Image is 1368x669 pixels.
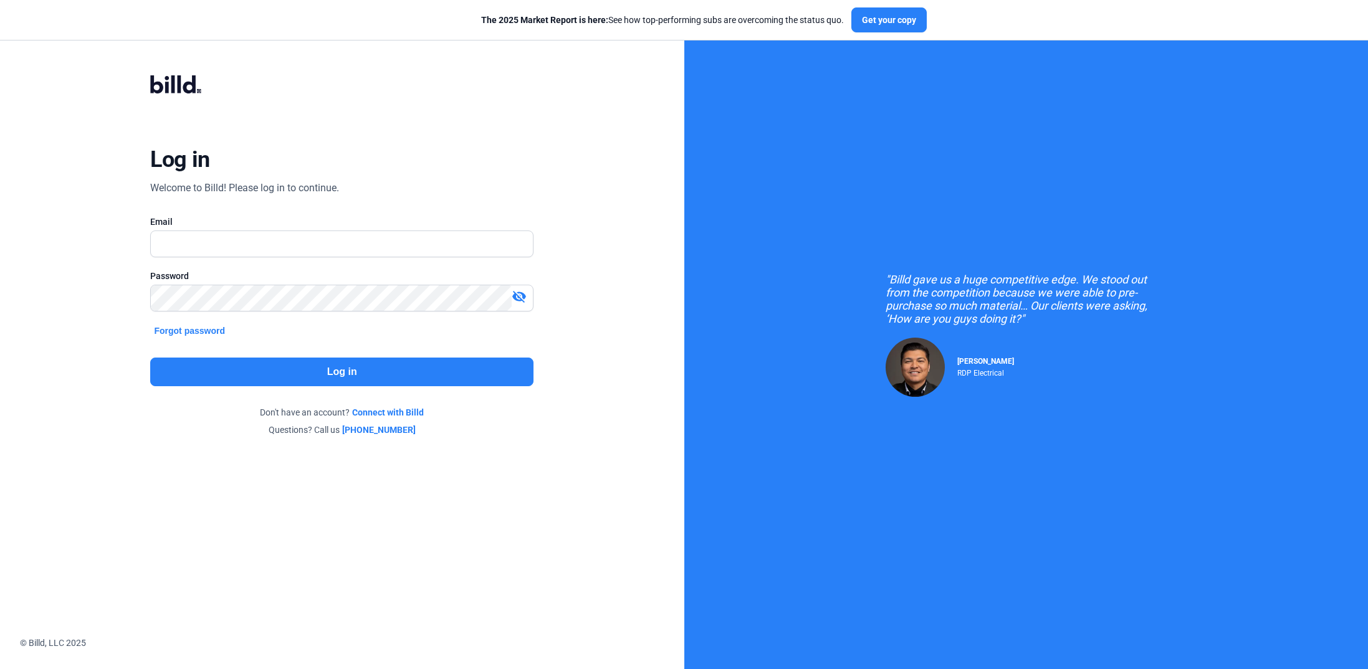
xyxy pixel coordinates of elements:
mat-icon: visibility_off [512,289,527,304]
a: Connect with Billd [352,406,424,419]
div: Questions? Call us [150,424,533,436]
button: Log in [150,358,533,386]
div: Password [150,270,533,282]
a: [PHONE_NUMBER] [342,424,416,436]
button: Get your copy [851,7,927,32]
img: Raul Pacheco [886,338,945,397]
div: "Billd gave us a huge competitive edge. We stood out from the competition because we were able to... [886,273,1166,325]
button: Forgot password [150,324,229,338]
div: Welcome to Billd! Please log in to continue. [150,181,339,196]
div: See how top-performing subs are overcoming the status quo. [481,14,844,26]
div: RDP Electrical [957,366,1014,377]
span: [PERSON_NAME] [957,357,1014,366]
span: The 2025 Market Report is here: [481,15,608,25]
div: Log in [150,146,209,173]
div: Email [150,216,533,228]
div: Don't have an account? [150,406,533,419]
